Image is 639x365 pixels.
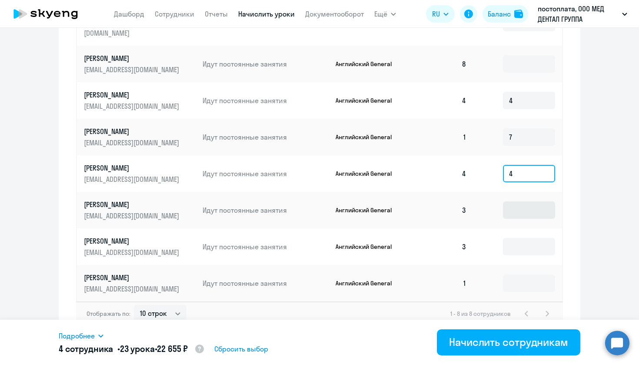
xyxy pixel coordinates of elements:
button: постоплата, ООО МЕД ДЕНТАЛ ГРУППА [533,3,632,24]
p: [EMAIL_ADDRESS][DOMAIN_NAME] [84,138,181,147]
div: Баланс [488,9,511,19]
p: Английский General [336,279,401,287]
button: Ещё [374,5,396,23]
a: [PERSON_NAME][EMAIL_ADDRESS][DOMAIN_NAME] [84,200,196,221]
p: Идут постоянные занятия [203,278,329,288]
span: 23 урока [120,343,155,354]
button: Балансbalance [483,5,528,23]
p: [PERSON_NAME][EMAIL_ADDRESS][DOMAIN_NAME] [84,19,181,38]
p: Английский General [336,243,401,251]
td: 4 [413,155,473,192]
img: balance [514,10,523,18]
span: RU [432,9,440,19]
span: Подробнее [59,331,95,341]
td: 1 [413,265,473,301]
p: [PERSON_NAME] [84,127,181,136]
a: [PERSON_NAME][EMAIL_ADDRESS][DOMAIN_NAME] [84,54,196,74]
td: 3 [413,228,473,265]
h5: 4 сотрудника • • [59,343,205,356]
td: 3 [413,192,473,228]
p: [PERSON_NAME] [84,163,181,173]
p: Идут постоянные занятия [203,132,329,142]
p: Английский General [336,60,401,68]
p: [EMAIL_ADDRESS][DOMAIN_NAME] [84,211,181,221]
a: [PERSON_NAME][EMAIL_ADDRESS][DOMAIN_NAME] [84,163,196,184]
a: [PERSON_NAME][EMAIL_ADDRESS][DOMAIN_NAME] [84,236,196,257]
p: Английский General [336,170,401,177]
td: 4 [413,82,473,119]
a: Сотрудники [155,10,194,18]
a: Дашборд [114,10,144,18]
button: RU [426,5,455,23]
a: [PERSON_NAME][EMAIL_ADDRESS][DOMAIN_NAME] [84,273,196,294]
p: [EMAIL_ADDRESS][DOMAIN_NAME] [84,101,181,111]
p: Идут постоянные занятия [203,96,329,105]
span: 1 - 8 из 8 сотрудников [450,310,511,318]
p: [EMAIL_ADDRESS][DOMAIN_NAME] [84,65,181,74]
p: [PERSON_NAME] [84,54,181,63]
span: Ещё [374,9,387,19]
a: Документооборот [305,10,364,18]
p: [PERSON_NAME] [84,236,181,246]
p: Идут постоянные занятия [203,242,329,251]
p: Английский General [336,97,401,104]
td: 1 [413,119,473,155]
p: постоплата, ООО МЕД ДЕНТАЛ ГРУППА [538,3,619,24]
a: [PERSON_NAME][EMAIL_ADDRESS][DOMAIN_NAME] [84,127,196,147]
p: Идут постоянные занятия [203,59,329,69]
p: Идут постоянные занятия [203,169,329,178]
a: Отчеты [205,10,228,18]
a: [PERSON_NAME][EMAIL_ADDRESS][DOMAIN_NAME] [84,90,196,111]
span: Отображать по: [87,310,130,318]
a: Начислить уроки [238,10,295,18]
p: Английский General [336,206,401,214]
p: Идут постоянные занятия [203,205,329,215]
span: 22 655 ₽ [157,343,188,354]
p: [EMAIL_ADDRESS][DOMAIN_NAME] [84,284,181,294]
p: [PERSON_NAME] [84,90,181,100]
span: Сбросить выбор [214,344,268,354]
p: [PERSON_NAME] [84,200,181,209]
button: Начислить сотрудникам [437,329,580,355]
div: Начислить сотрудникам [449,335,568,349]
p: [PERSON_NAME] [84,273,181,282]
p: Английский General [336,133,401,141]
p: [EMAIL_ADDRESS][DOMAIN_NAME] [84,174,181,184]
p: [EMAIL_ADDRESS][DOMAIN_NAME] [84,248,181,257]
td: 8 [413,46,473,82]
